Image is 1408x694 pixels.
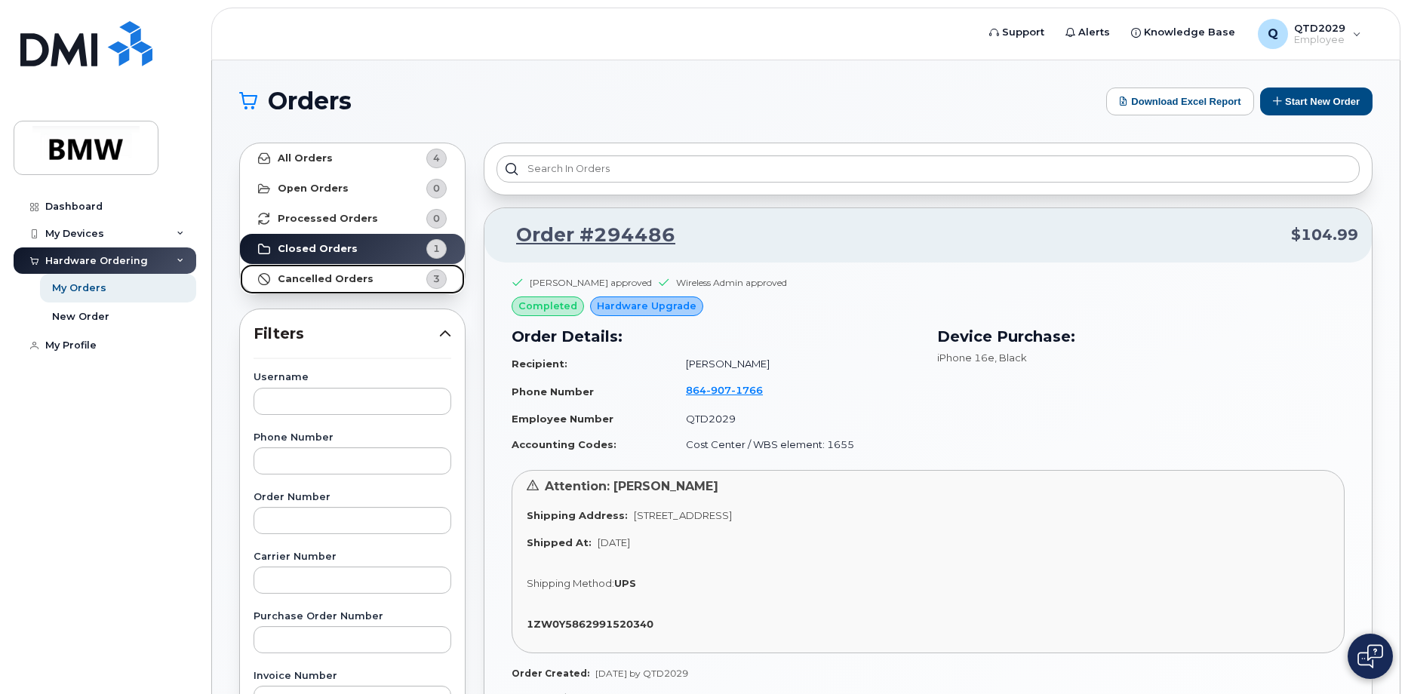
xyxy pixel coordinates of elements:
strong: Order Created: [512,668,589,679]
span: $104.99 [1291,224,1358,246]
div: [PERSON_NAME] approved [530,276,652,289]
span: 1 [433,241,440,256]
span: Hardware Upgrade [597,299,696,313]
strong: Shipped At: [527,536,592,548]
input: Search in orders [496,155,1360,183]
span: 1766 [731,384,763,396]
strong: Shipping Address: [527,509,628,521]
span: , Black [995,352,1027,364]
label: Username [254,373,451,382]
strong: Cancelled Orders [278,273,374,285]
a: Order #294486 [498,222,675,249]
label: Purchase Order Number [254,612,451,622]
span: Orders [268,90,352,112]
span: [STREET_ADDRESS] [634,509,732,521]
strong: Phone Number [512,385,594,398]
span: 3 [433,272,440,286]
span: Shipping Method: [527,577,614,589]
h3: Device Purchase: [937,325,1345,348]
span: completed [518,299,577,313]
label: Invoice Number [254,671,451,681]
span: Filters [254,323,439,345]
label: Carrier Number [254,552,451,562]
span: 4 [433,151,440,165]
a: Cancelled Orders3 [240,264,465,294]
a: 8649071766 [686,384,781,396]
td: QTD2029 [672,406,919,432]
span: Attention: [PERSON_NAME] [545,479,718,493]
img: Open chat [1357,644,1383,668]
a: Closed Orders1 [240,234,465,264]
span: 864 [686,384,763,396]
a: All Orders4 [240,143,465,173]
strong: Open Orders [278,183,349,195]
strong: Accounting Codes: [512,438,616,450]
strong: Closed Orders [278,243,358,255]
span: [DATE] [598,536,630,548]
strong: Employee Number [512,413,613,425]
span: iPhone 16e [937,352,995,364]
strong: Processed Orders [278,213,378,225]
div: Wireless Admin approved [676,276,787,289]
strong: All Orders [278,152,333,164]
span: 0 [433,211,440,226]
strong: 1ZW0Y5862991520340 [527,618,653,630]
td: [PERSON_NAME] [672,351,919,377]
button: Download Excel Report [1106,88,1254,115]
button: Start New Order [1260,88,1373,115]
td: Cost Center / WBS element: 1655 [672,431,919,458]
label: Order Number [254,493,451,502]
span: 0 [433,181,440,195]
strong: Recipient: [512,358,567,370]
a: Open Orders0 [240,173,465,204]
h3: Order Details: [512,325,919,348]
strong: UPS [614,577,636,589]
label: Phone Number [254,433,451,443]
span: 907 [706,384,731,396]
a: Processed Orders0 [240,204,465,234]
a: 1ZW0Y5862991520340 [527,618,659,630]
span: [DATE] by QTD2029 [595,668,688,679]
